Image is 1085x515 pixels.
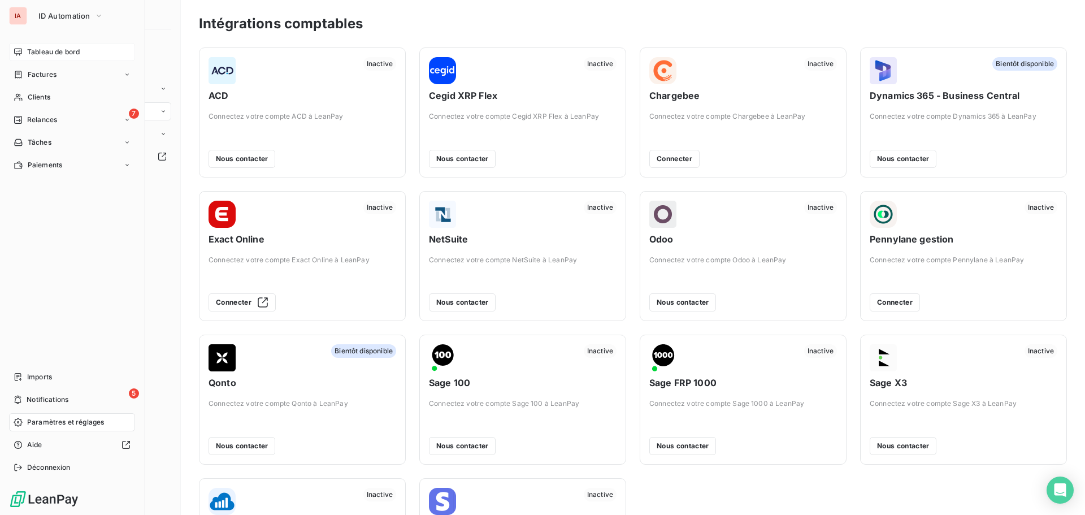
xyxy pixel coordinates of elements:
[584,201,617,214] span: Inactive
[870,376,1057,390] span: Sage X3
[870,111,1057,122] span: Connectez votre compte Dynamics 365 à LeanPay
[209,399,396,409] span: Connectez votre compte Qonto à LeanPay
[363,57,396,71] span: Inactive
[649,437,716,455] button: Nous contacter
[129,109,139,119] span: 7
[870,201,897,228] img: Pennylane gestion logo
[870,57,897,84] img: Dynamics 365 - Business Central logo
[209,57,236,84] img: ACD logo
[584,57,617,71] span: Inactive
[870,293,920,311] button: Connecter
[429,57,456,84] img: Cegid XRP Flex logo
[870,150,936,168] button: Nous contacter
[331,344,396,358] span: Bientôt disponible
[649,201,676,228] img: Odoo logo
[649,57,676,84] img: Chargebee logo
[870,255,1057,265] span: Connectez votre compte Pennylane à LeanPay
[9,43,135,61] a: Tableau de bord
[9,436,135,454] a: Aide
[1025,201,1057,214] span: Inactive
[1047,477,1074,504] div: Open Intercom Messenger
[28,92,50,102] span: Clients
[27,417,104,427] span: Paramètres et réglages
[429,201,456,228] img: NetSuite logo
[209,232,396,246] span: Exact Online
[649,150,700,168] button: Connecter
[804,344,837,358] span: Inactive
[9,368,135,386] a: Imports
[27,47,80,57] span: Tableau de bord
[209,150,275,168] button: Nous contacter
[584,344,617,358] span: Inactive
[9,66,135,84] a: Factures
[9,133,135,152] a: Tâches
[27,372,52,382] span: Imports
[649,376,837,390] span: Sage FRP 1000
[804,201,837,214] span: Inactive
[209,255,396,265] span: Connectez votre compte Exact Online à LeanPay
[1025,344,1057,358] span: Inactive
[649,399,837,409] span: Connectez votre compte Sage 1000 à LeanPay
[429,488,456,515] img: Stripe Billing logo
[209,111,396,122] span: Connectez votre compte ACD à LeanPay
[209,488,236,515] img: Sellsy logo
[870,399,1057,409] span: Connectez votre compte Sage X3 à LeanPay
[363,488,396,501] span: Inactive
[649,293,716,311] button: Nous contacter
[9,88,135,106] a: Clients
[429,150,496,168] button: Nous contacter
[209,376,396,390] span: Qonto
[649,255,837,265] span: Connectez votre compte Odoo à LeanPay
[870,344,897,371] img: Sage X3 logo
[9,490,79,508] img: Logo LeanPay
[870,89,1057,102] span: Dynamics 365 - Business Central
[870,232,1057,246] span: Pennylane gestion
[649,111,837,122] span: Connectez votre compte Chargebee à LeanPay
[649,89,837,102] span: Chargebee
[9,7,27,25] div: IA
[363,201,396,214] span: Inactive
[429,344,456,371] img: Sage 100 logo
[992,57,1057,71] span: Bientôt disponible
[209,293,276,311] button: Connecter
[429,376,617,390] span: Sage 100
[429,399,617,409] span: Connectez votre compte Sage 100 à LeanPay
[209,344,236,371] img: Qonto logo
[28,70,57,80] span: Factures
[38,11,90,20] span: ID Automation
[9,156,135,174] a: Paiements
[27,395,68,405] span: Notifications
[28,160,62,170] span: Paiements
[27,115,57,125] span: Relances
[870,437,936,455] button: Nous contacter
[429,232,617,246] span: NetSuite
[649,232,837,246] span: Odoo
[209,201,236,228] img: Exact Online logo
[27,462,71,473] span: Déconnexion
[9,111,135,129] a: 7Relances
[649,344,676,371] img: Sage FRP 1000 logo
[28,137,51,148] span: Tâches
[429,255,617,265] span: Connectez votre compte NetSuite à LeanPay
[209,437,275,455] button: Nous contacter
[129,388,139,399] span: 5
[429,437,496,455] button: Nous contacter
[584,488,617,501] span: Inactive
[804,57,837,71] span: Inactive
[429,293,496,311] button: Nous contacter
[209,89,396,102] span: ACD
[199,14,363,34] h3: Intégrations comptables
[27,440,42,450] span: Aide
[9,413,135,431] a: Paramètres et réglages
[429,89,617,102] span: Cegid XRP Flex
[429,111,617,122] span: Connectez votre compte Cegid XRP Flex à LeanPay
